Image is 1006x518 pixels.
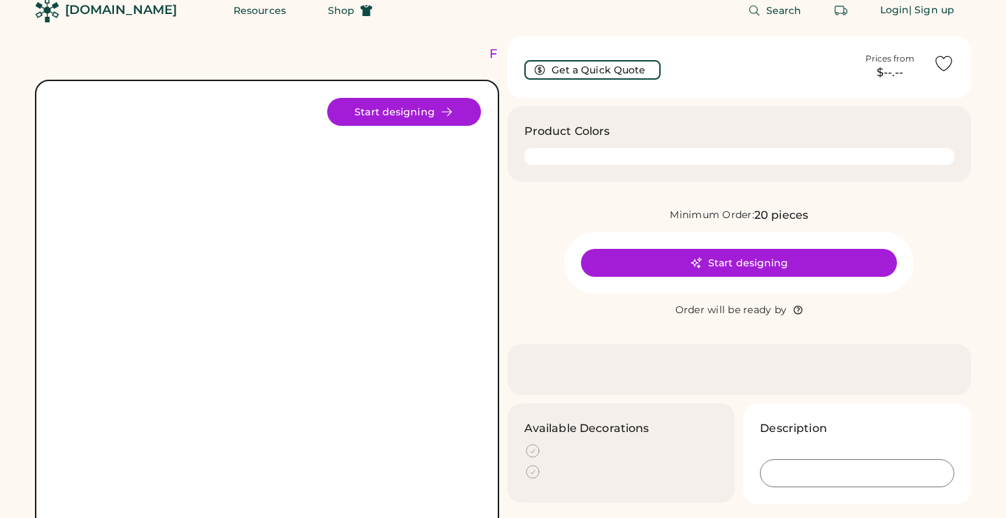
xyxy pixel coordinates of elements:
[581,249,897,277] button: Start designing
[524,123,610,140] h3: Product Colors
[754,207,808,224] div: 20 pieces
[524,420,649,437] h3: Available Decorations
[766,6,802,15] span: Search
[65,1,177,19] div: [DOMAIN_NAME]
[760,420,827,437] h3: Description
[909,3,954,17] div: | Sign up
[855,64,925,81] div: $--.--
[327,98,481,126] button: Start designing
[328,6,354,15] span: Shop
[880,3,910,17] div: Login
[865,53,914,64] div: Prices from
[670,208,754,222] div: Minimum Order:
[675,303,787,317] div: Order will be ready by
[524,60,661,80] button: Get a Quick Quote
[489,45,610,64] div: FREE SHIPPING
